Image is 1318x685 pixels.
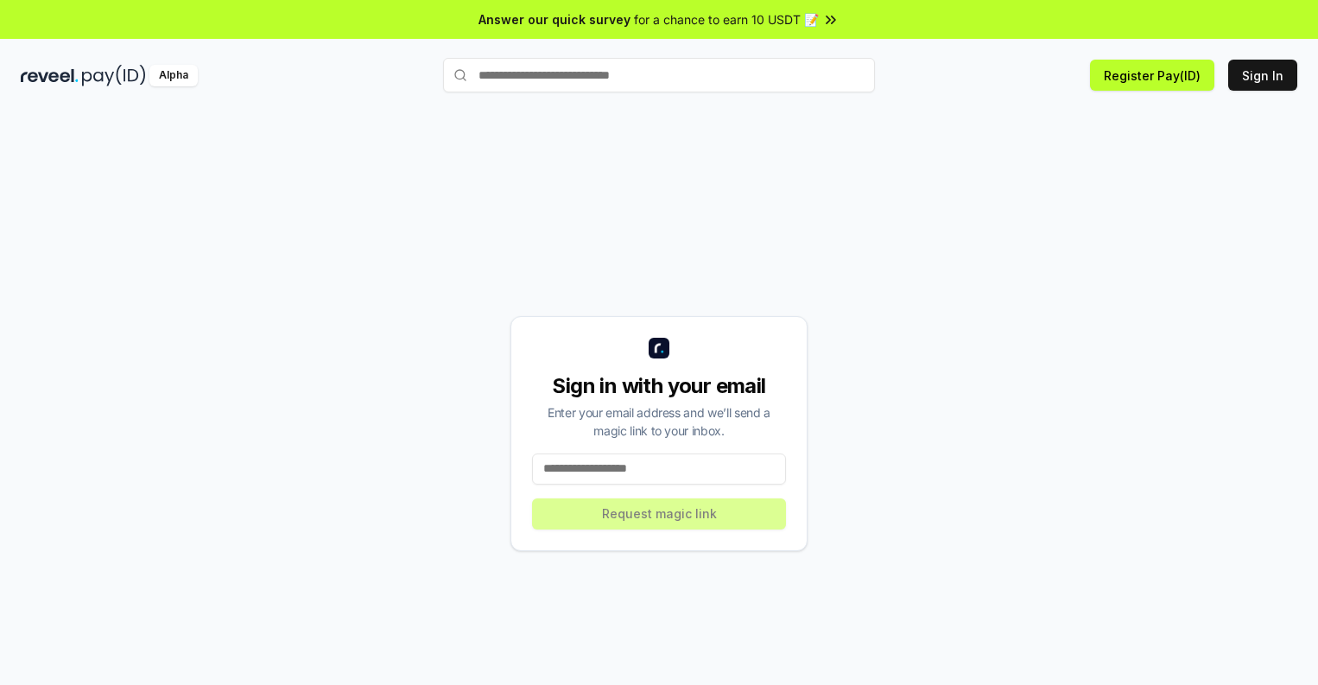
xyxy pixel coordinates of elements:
span: Answer our quick survey [478,10,630,29]
div: Enter your email address and we’ll send a magic link to your inbox. [532,403,786,440]
button: Sign In [1228,60,1297,91]
span: for a chance to earn 10 USDT 📝 [634,10,819,29]
div: Sign in with your email [532,372,786,400]
div: Alpha [149,65,198,86]
img: logo_small [649,338,669,358]
img: reveel_dark [21,65,79,86]
button: Register Pay(ID) [1090,60,1214,91]
img: pay_id [82,65,146,86]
